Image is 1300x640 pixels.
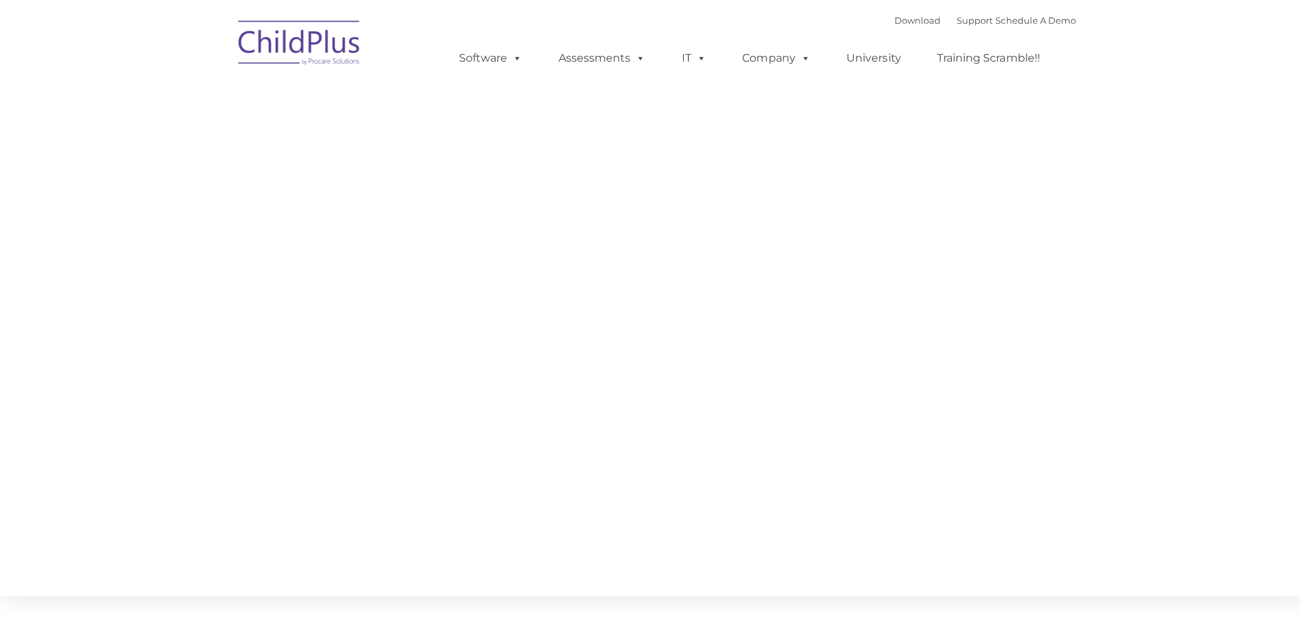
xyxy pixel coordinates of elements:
a: Company [724,44,819,71]
font: | [889,15,1070,26]
a: Software [443,44,533,71]
a: University [828,44,909,71]
a: Schedule A Demo [990,15,1070,26]
a: Download [889,15,935,26]
a: Support [951,15,987,26]
a: IT [664,44,716,71]
a: Assessments [542,44,655,71]
img: ChildPlus by Procare Solutions [230,11,366,79]
a: Training Scramble!! [918,44,1047,71]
